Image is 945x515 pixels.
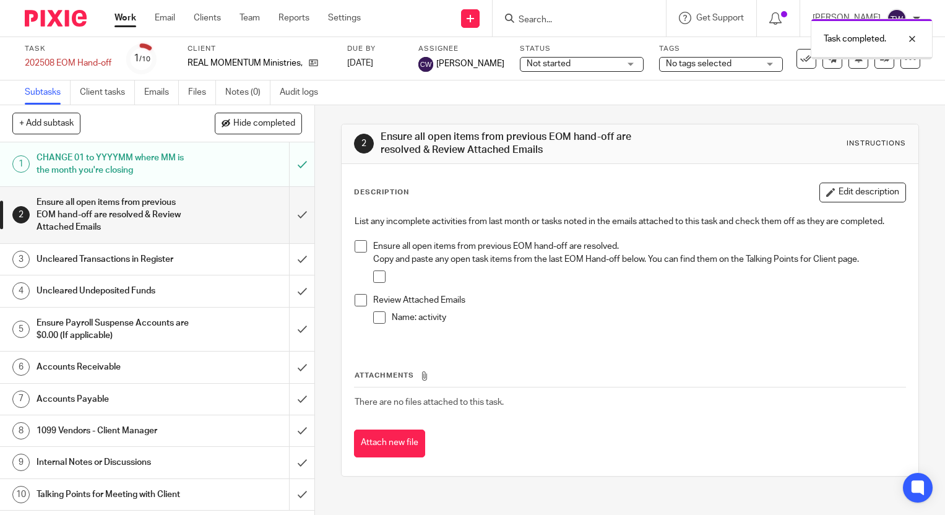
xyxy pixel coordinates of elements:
a: Files [188,80,216,105]
div: 4 [12,282,30,300]
a: Settings [328,12,361,24]
a: Emails [144,80,179,105]
p: Name: activity [392,311,905,324]
div: 2 [12,206,30,223]
h1: CHANGE 01 to YYYYMM where MM is the month you're closing [37,149,197,180]
h1: Talking Points for Meeting with Client [37,485,197,504]
span: Not started [527,59,571,68]
span: No tags selected [666,59,731,68]
label: Due by [347,44,403,54]
h1: Uncleared Undeposited Funds [37,282,197,300]
h1: Ensure all open items from previous EOM hand-off are resolved & Review Attached Emails [37,193,197,237]
p: Description [354,188,409,197]
p: List any incomplete activities from last month or tasks noted in the emails attached to this task... [355,215,905,228]
label: Assignee [418,44,504,54]
a: Client tasks [80,80,135,105]
img: Pixie [25,10,87,27]
h1: Accounts Payable [37,390,197,409]
span: [DATE] [347,59,373,67]
div: 1 [134,51,150,66]
button: Attach new file [354,430,425,457]
a: Team [239,12,260,24]
h1: Ensure all open items from previous EOM hand-off are resolved & Review Attached Emails [381,131,657,157]
button: Edit description [819,183,906,202]
a: Audit logs [280,80,327,105]
div: 10 [12,486,30,503]
a: Clients [194,12,221,24]
img: svg%3E [887,9,907,28]
div: 6 [12,358,30,376]
button: Hide completed [215,113,302,134]
p: Ensure all open items from previous EOM hand-off are resolved. Copy and paste any open task items... [373,240,905,266]
p: Task completed. [824,33,886,45]
button: + Add subtask [12,113,80,134]
div: 7 [12,391,30,408]
p: Review Attached Emails [373,294,905,306]
div: 8 [12,422,30,439]
a: Work [114,12,136,24]
img: svg%3E [418,57,433,72]
div: 2 [354,134,374,154]
a: Email [155,12,175,24]
div: 202508 EOM Hand-off [25,57,111,69]
span: There are no files attached to this task. [355,398,504,407]
div: 9 [12,454,30,471]
div: 5 [12,321,30,338]
small: /10 [139,56,150,63]
div: Instructions [847,139,906,149]
div: 1 [12,155,30,173]
h1: 1099 Vendors - Client Manager [37,422,197,440]
p: REAL MOMENTUM Ministries, Inc [188,57,303,69]
h1: Internal Notes or Discussions [37,453,197,472]
span: Hide completed [233,119,295,129]
label: Task [25,44,111,54]
a: Reports [278,12,309,24]
a: Subtasks [25,80,71,105]
h1: Uncleared Transactions in Register [37,250,197,269]
label: Client [188,44,332,54]
h1: Ensure Payroll Suspense Accounts are $0.00 (If applicable) [37,314,197,345]
span: Attachments [355,372,414,379]
h1: Accounts Receivable [37,358,197,376]
div: 3 [12,251,30,268]
a: Notes (0) [225,80,270,105]
span: [PERSON_NAME] [436,58,504,70]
